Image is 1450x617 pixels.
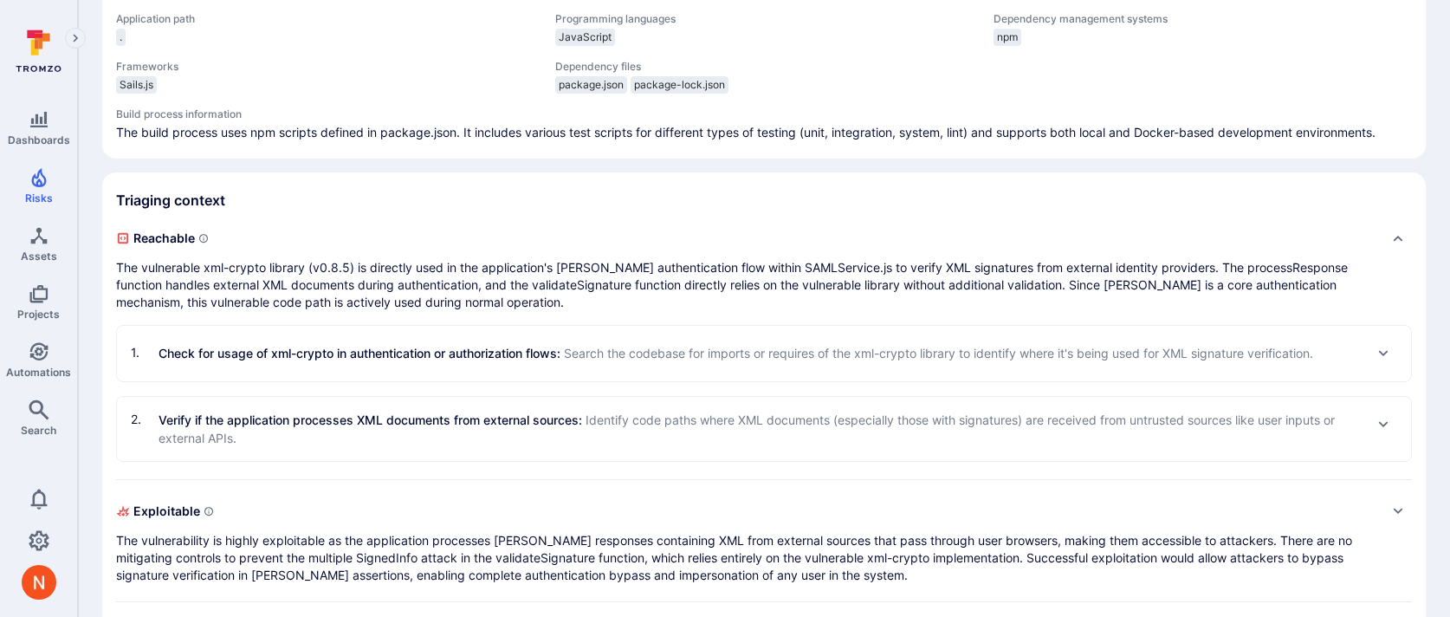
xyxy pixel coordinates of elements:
[131,344,155,361] span: 1 .
[8,133,70,146] span: Dashboards
[116,124,1412,141] span: The build process uses npm scripts defined in package.json. It includes various test scripts for ...
[69,31,81,46] i: Expand navigation menu
[997,30,1018,44] span: npm
[159,344,1313,362] p: Check for usage of xml-crypto in authentication or authorization flows :
[559,78,624,92] span: package.json
[555,12,974,25] span: Programming languages
[116,497,1377,525] span: Exploitable
[159,411,1363,447] p: Verify if the application processes XML documents from external sources :
[116,192,225,209] h2: Triaging context
[116,259,1377,311] p: The vulnerable xml-crypto library (v0.8.5) is directly used in the application's [PERSON_NAME] au...
[116,224,1412,311] div: Collapse
[65,28,86,49] button: Expand navigation menu
[116,497,1412,584] div: Expand
[131,411,155,428] span: 2 .
[564,346,1313,360] span: Search the codebase for imports or requires of the xml-crypto library to identify where it's bein...
[120,30,122,44] span: .
[117,326,1411,381] div: Expand
[21,250,57,263] span: Assets
[17,308,60,321] span: Projects
[559,30,612,44] span: JavaScript
[120,78,153,92] span: Sails.js
[555,60,974,73] span: Dependency files
[117,397,1411,461] div: Expand
[25,192,53,205] span: Risks
[22,565,56,600] img: ACg8ocIprwjrgDQnDsNSk9Ghn5p5-B8DpAKWoJ5Gi9syOE4K59tr4Q=s96-c
[116,532,1377,584] p: The vulnerability is highly exploitable as the application processes [PERSON_NAME] responses cont...
[116,224,1377,252] span: Reachable
[204,506,214,516] svg: Indicates if a vulnerability can be exploited by an attacker to gain unauthorized access, execute...
[21,424,56,437] span: Search
[116,60,534,73] span: Frameworks
[116,12,534,25] span: Application path
[634,78,725,92] span: package-lock.json
[994,12,1412,25] span: Dependency management systems
[198,233,209,244] svg: Indicates if a vulnerability code, component, function or a library can actually be reached or in...
[22,565,56,600] div: Neeren Patki
[159,412,1335,445] span: Identify code paths where XML documents (especially those with signatures) are received from untr...
[116,107,1412,120] span: Build process information
[6,366,71,379] span: Automations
